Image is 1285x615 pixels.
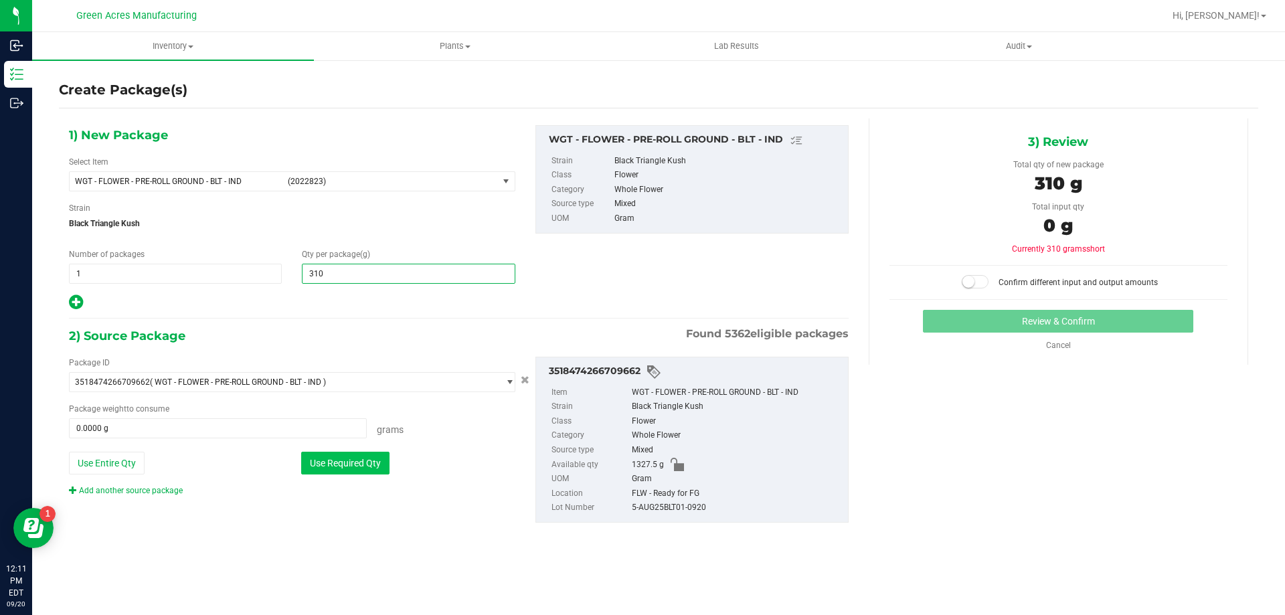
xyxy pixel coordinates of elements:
input: 1 [70,264,281,283]
a: Plants [314,32,596,60]
span: Qty per package [302,250,370,259]
span: Audit [879,40,1159,52]
span: Grams [377,424,404,435]
label: Lot Number [551,501,629,515]
span: WGT - FLOWER - PRE-ROLL GROUND - BLT - IND [75,177,280,186]
div: Mixed [632,443,841,458]
span: 1327.5 g [632,458,664,472]
span: (g) [360,250,370,259]
label: Strain [69,202,90,214]
a: Audit [878,32,1160,60]
label: Category [551,183,612,197]
label: Class [551,168,612,183]
label: Source type [551,443,629,458]
span: Plants [315,40,595,52]
inline-svg: Inbound [10,39,23,52]
label: Available qty [551,458,629,472]
label: Source type [551,197,612,211]
label: Strain [551,400,629,414]
span: Total qty of new package [1013,160,1104,169]
a: Cancel [1046,341,1071,350]
button: Use Required Qty [301,452,390,474]
div: Mixed [614,197,841,211]
span: Add new output [69,300,83,310]
p: 12:11 PM EDT [6,563,26,599]
span: (2022823) [288,177,493,186]
span: 5362 [725,327,750,340]
span: 1) New Package [69,125,168,145]
inline-svg: Outbound [10,96,23,110]
p: 09/20 [6,599,26,609]
button: Cancel button [517,371,533,390]
div: WGT - FLOWER - PRE-ROLL GROUND - BLT - IND [632,385,841,400]
div: 5-AUG25BLT01-0920 [632,501,841,515]
div: Gram [614,211,841,226]
span: Currently 310 grams [1012,244,1105,254]
div: WGT - FLOWER - PRE-ROLL GROUND - BLT - IND [549,133,841,149]
span: Total input qty [1032,202,1084,211]
span: 2) Source Package [69,326,185,346]
h4: Create Package(s) [59,80,187,100]
a: Inventory [32,32,314,60]
label: Select Item [69,156,108,168]
div: Black Triangle Kush [614,154,841,169]
span: 310 g [1035,173,1082,194]
span: Number of packages [69,250,145,259]
label: Category [551,428,629,443]
div: Flower [614,168,841,183]
span: Green Acres Manufacturing [76,10,197,21]
iframe: Resource center unread badge [39,506,56,522]
div: FLW - Ready for FG [632,487,841,501]
span: select [498,373,515,391]
span: 3) Review [1028,132,1088,152]
a: Add another source package [69,486,183,495]
div: 3518474266709662 [549,364,841,380]
span: Found eligible packages [686,326,849,342]
label: Location [551,487,629,501]
a: Lab Results [596,32,877,60]
span: Package to consume [69,404,169,414]
span: Package ID [69,358,110,367]
span: ( WGT - FLOWER - PRE-ROLL GROUND - BLT - IND ) [150,377,326,387]
div: Whole Flower [632,428,841,443]
inline-svg: Inventory [10,68,23,81]
span: 3518474266709662 [75,377,150,387]
span: Inventory [32,40,314,52]
div: Whole Flower [614,183,841,197]
span: 0 g [1043,215,1073,236]
span: select [498,172,515,191]
span: Black Triangle Kush [69,213,515,234]
div: Black Triangle Kush [632,400,841,414]
label: Strain [551,154,612,169]
button: Use Entire Qty [69,452,145,474]
button: Review & Confirm [923,310,1193,333]
iframe: Resource center [13,508,54,548]
label: Class [551,414,629,429]
label: UOM [551,472,629,487]
span: weight [102,404,126,414]
label: Item [551,385,629,400]
div: Gram [632,472,841,487]
div: Flower [632,414,841,429]
label: UOM [551,211,612,226]
span: Lab Results [696,40,777,52]
input: 0.0000 g [70,419,366,438]
span: short [1086,244,1105,254]
span: Hi, [PERSON_NAME]! [1173,10,1260,21]
span: Confirm different input and output amounts [999,278,1158,287]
